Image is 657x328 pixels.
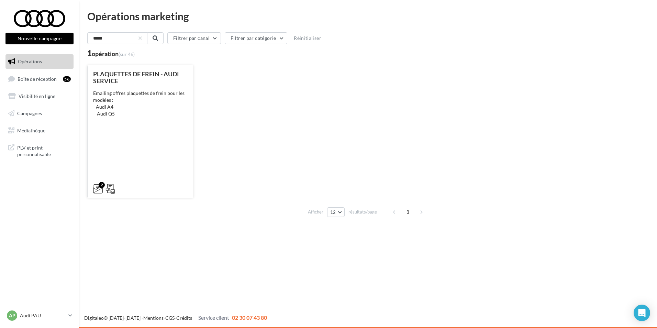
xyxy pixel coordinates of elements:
[87,11,649,21] div: Opérations marketing
[198,314,229,321] span: Service client
[330,209,336,215] span: 12
[119,51,135,57] span: (sur 46)
[9,312,15,319] span: AP
[99,182,105,188] div: 2
[17,127,45,133] span: Médiathèque
[92,51,135,57] div: opération
[19,93,55,99] span: Visibilité en ligne
[87,50,135,57] div: 1
[84,315,104,321] a: Digitaleo
[93,90,187,117] div: Emailing offres plaquettes de frein pour les modèles : - Audi A4 - Audi Q5
[5,33,74,44] button: Nouvelle campagne
[63,76,71,82] div: 56
[402,206,413,217] span: 1
[4,54,75,69] a: Opérations
[18,76,57,81] span: Boîte de réception
[20,312,66,319] p: Audi PAU
[308,209,323,215] span: Afficher
[225,32,287,44] button: Filtrer par catégorie
[634,305,650,321] div: Open Intercom Messenger
[327,207,345,217] button: 12
[4,106,75,121] a: Campagnes
[232,314,267,321] span: 02 30 07 43 80
[18,58,42,64] span: Opérations
[4,72,75,86] a: Boîte de réception56
[143,315,164,321] a: Mentions
[4,140,75,161] a: PLV et print personnalisable
[93,70,179,85] span: PLAQUETTES DE FREIN - AUDI SERVICE
[17,110,42,116] span: Campagnes
[5,309,74,322] a: AP Audi PAU
[291,34,324,42] button: Réinitialiser
[4,89,75,103] a: Visibilité en ligne
[167,32,221,44] button: Filtrer par canal
[165,315,175,321] a: CGS
[348,209,377,215] span: résultats/page
[84,315,267,321] span: © [DATE]-[DATE] - - -
[4,123,75,138] a: Médiathèque
[176,315,192,321] a: Crédits
[17,143,71,158] span: PLV et print personnalisable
